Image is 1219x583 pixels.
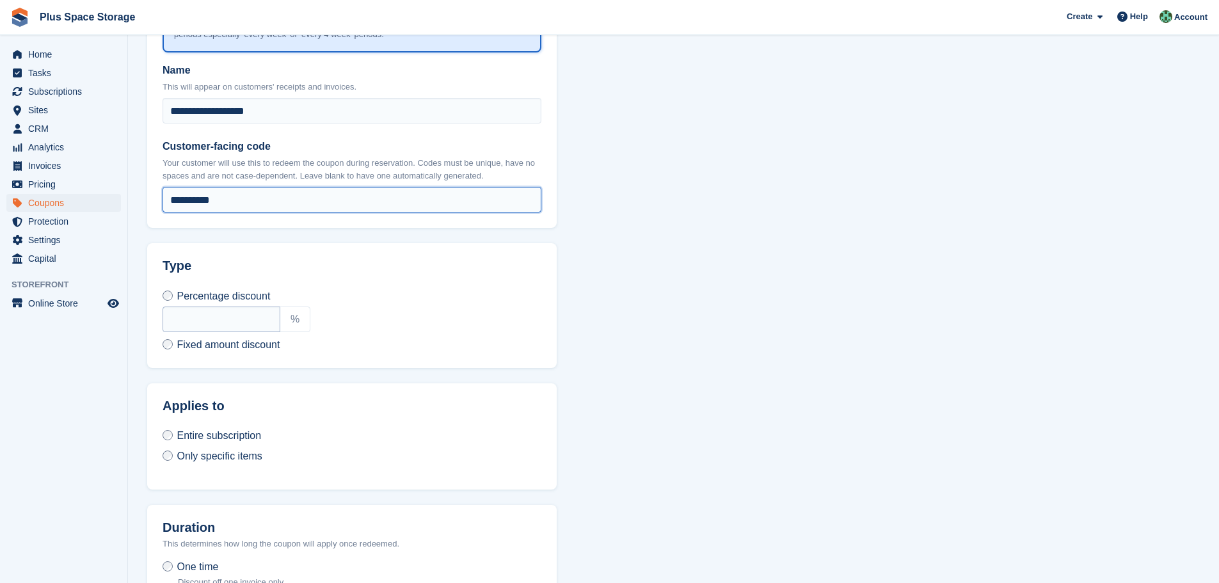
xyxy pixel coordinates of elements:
img: stora-icon-8386f47178a22dfd0bd8f6a31ec36ba5ce8667c1dd55bd0f319d3a0aa187defe.svg [10,8,29,27]
a: menu [6,83,121,100]
h2: Type [163,259,541,273]
span: Pricing [28,175,105,193]
span: One time [177,561,218,572]
input: One time Discount off one invoice only. [163,561,173,571]
span: Percentage discount [177,291,270,301]
label: Customer-facing code [163,139,541,154]
a: menu [6,138,121,156]
p: This will appear on customers' receipts and invoices. [163,81,541,93]
img: Karolis Stasinskas [1159,10,1172,23]
span: Help [1130,10,1148,23]
span: Only specific items [177,451,262,461]
input: Entire subscription [163,430,173,440]
span: Sites [28,101,105,119]
a: menu [6,120,121,138]
a: menu [6,101,121,119]
span: Protection [28,212,105,230]
span: Invoices [28,157,105,175]
a: menu [6,294,121,312]
span: Settings [28,231,105,249]
span: Capital [28,250,105,268]
a: menu [6,157,121,175]
a: menu [6,175,121,193]
a: menu [6,194,121,212]
span: Analytics [28,138,105,156]
h2: Applies to [163,399,541,413]
span: Account [1174,11,1207,24]
input: Only specific items [163,451,173,461]
a: Plus Space Storage [35,6,140,28]
a: Preview store [106,296,121,311]
span: Tasks [28,64,105,82]
h2: Duration [163,520,541,535]
p: This determines how long the coupon will apply once redeemed. [163,538,541,550]
a: menu [6,250,121,268]
span: Create [1067,10,1092,23]
a: menu [6,212,121,230]
span: Subscriptions [28,83,105,100]
label: Name [163,63,541,78]
span: Entire subscription [177,430,261,441]
a: menu [6,64,121,82]
span: Home [28,45,105,63]
span: Online Store [28,294,105,312]
p: Your customer will use this to redeem the coupon during reservation. Codes must be unique, have n... [163,157,541,182]
span: Storefront [12,278,127,291]
a: menu [6,231,121,249]
a: menu [6,45,121,63]
input: Percentage discount [163,291,173,301]
span: Coupons [28,194,105,212]
span: CRM [28,120,105,138]
input: Fixed amount discount [163,339,173,349]
span: Fixed amount discount [177,339,280,350]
